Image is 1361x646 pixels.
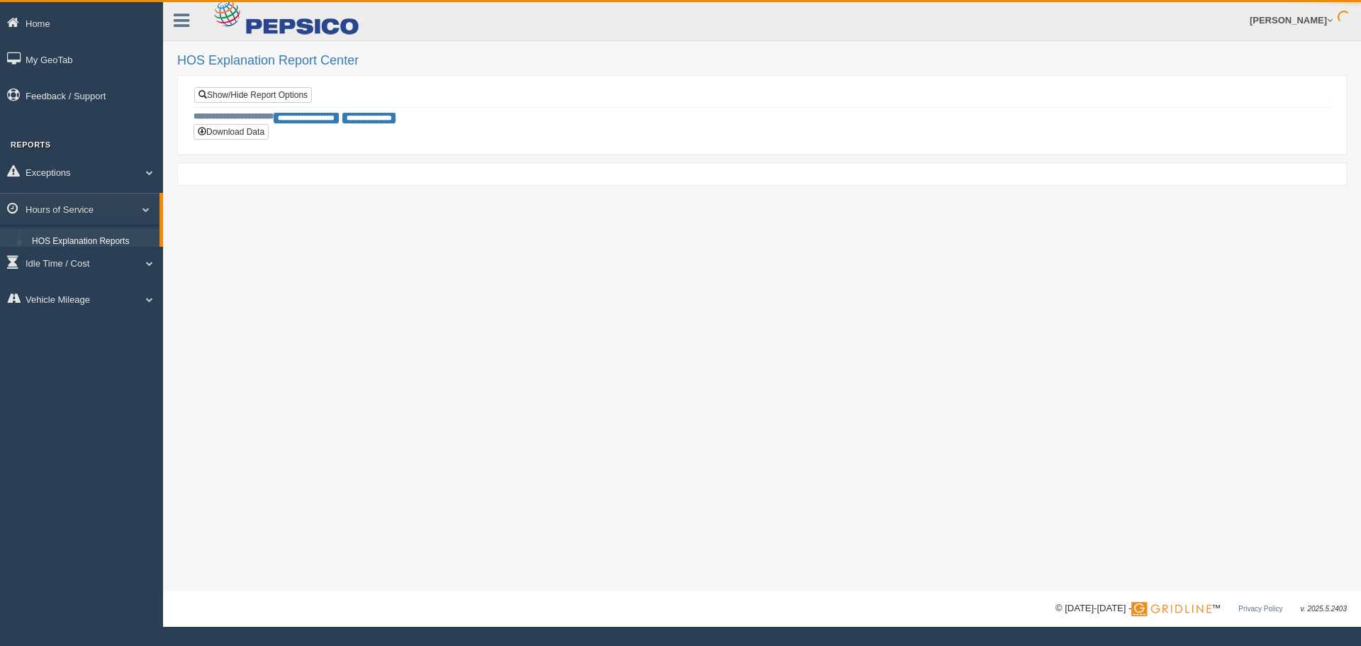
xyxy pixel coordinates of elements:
span: v. 2025.5.2403 [1301,605,1347,613]
a: Privacy Policy [1238,605,1282,613]
h2: HOS Explanation Report Center [177,54,1347,68]
a: Show/Hide Report Options [194,87,312,103]
div: © [DATE]-[DATE] - ™ [1055,601,1347,616]
img: Gridline [1131,602,1211,616]
a: HOS Explanation Reports [26,229,159,255]
button: Download Data [194,124,269,140]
